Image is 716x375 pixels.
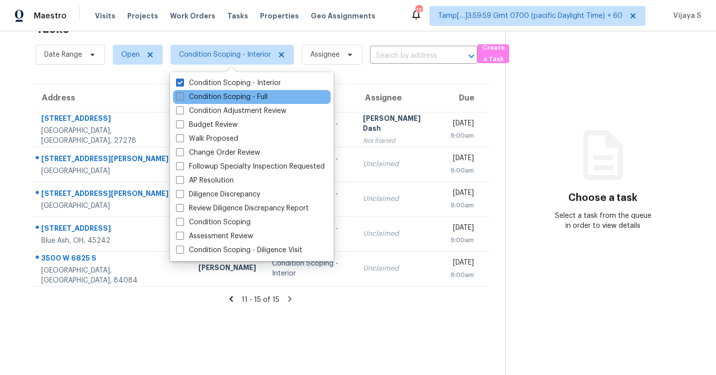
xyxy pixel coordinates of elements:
[227,12,248,19] span: Tasks
[41,223,182,236] div: [STREET_ADDRESS]
[450,258,474,270] div: [DATE]
[450,166,474,176] div: 9:00am
[450,223,474,235] div: [DATE]
[370,48,449,64] input: Search by address
[363,159,435,169] div: Unclaimed
[44,50,82,60] span: Date Range
[176,92,268,102] label: Condition Scoping - Full
[198,263,256,275] div: [PERSON_NAME]
[450,118,474,131] div: [DATE]
[176,245,302,255] label: Condition Scoping - Diligence Visit
[438,11,623,21] span: Tamp[…]3:59:59 Gmt 0700 (pacific Daylight Time) + 60
[121,50,140,60] span: Open
[450,270,474,280] div: 9:00am
[32,84,190,112] th: Address
[176,148,260,158] label: Change Order Review
[41,154,182,166] div: [STREET_ADDRESS][PERSON_NAME]
[41,201,182,211] div: [GEOGRAPHIC_DATA]
[41,236,182,246] div: Blue Ash, OH, 45242
[34,11,67,21] span: Maestro
[355,84,443,112] th: Assignee
[443,84,489,112] th: Due
[176,134,238,144] label: Walk Proposed
[176,78,281,88] label: Condition Scoping - Interior
[36,24,69,34] h2: Tasks
[450,188,474,200] div: [DATE]
[450,131,474,141] div: 9:00am
[170,11,215,21] span: Work Orders
[477,44,509,63] button: Create a Task
[41,113,182,126] div: [STREET_ADDRESS]
[260,11,299,21] span: Properties
[41,253,182,266] div: 3500 W 6825 S
[363,264,435,274] div: Unclaimed
[464,49,478,63] button: Open
[176,203,309,213] label: Review Diligence Discrepancy Report
[363,229,435,239] div: Unclaimed
[669,11,701,21] span: Vijaya S
[363,136,435,146] div: Not Started
[179,50,271,60] span: Condition Scoping - Interior
[242,296,279,303] span: 11 - 15 of 15
[482,42,504,65] span: Create a Task
[41,266,182,285] div: [GEOGRAPHIC_DATA], [GEOGRAPHIC_DATA], 84084
[272,259,347,279] div: Condition Scoping - Interior
[554,211,651,231] div: Select a task from the queue in order to view details
[176,106,286,116] label: Condition Adjustment Review
[363,113,435,136] div: [PERSON_NAME] Dash
[450,200,474,210] div: 9:00am
[176,189,260,199] label: Diligence Discrepancy
[176,231,253,241] label: Assessment Review
[415,6,422,16] div: 737
[450,235,474,245] div: 9:00am
[363,194,435,204] div: Unclaimed
[568,193,637,203] h3: Choose a task
[95,11,115,21] span: Visits
[311,11,375,21] span: Geo Assignments
[450,153,474,166] div: [DATE]
[176,120,238,130] label: Budget Review
[310,50,340,60] span: Assignee
[41,166,182,176] div: [GEOGRAPHIC_DATA]
[41,126,182,146] div: [GEOGRAPHIC_DATA], [GEOGRAPHIC_DATA], 27278
[176,176,234,186] label: AP Resolution
[41,188,182,201] div: [STREET_ADDRESS][PERSON_NAME]
[176,217,251,227] label: Condition Scoping
[176,162,325,172] label: Followup Specialty Inspection Requested
[127,11,158,21] span: Projects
